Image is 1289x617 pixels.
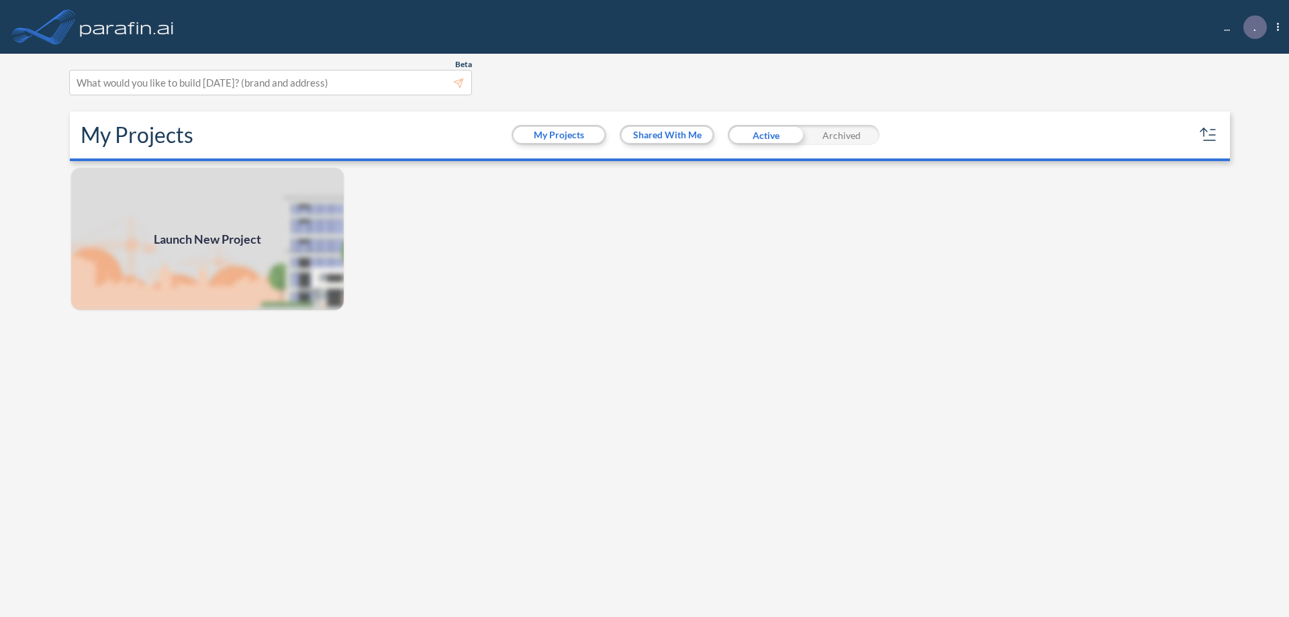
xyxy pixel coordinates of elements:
[622,127,712,143] button: Shared With Me
[77,13,177,40] img: logo
[70,167,345,312] a: Launch New Project
[804,125,879,145] div: Archived
[1253,21,1256,33] p: .
[154,230,261,248] span: Launch New Project
[81,122,193,148] h2: My Projects
[1204,15,1279,39] div: ...
[514,127,604,143] button: My Projects
[70,167,345,312] img: add
[455,59,472,70] span: Beta
[728,125,804,145] div: Active
[1198,124,1219,146] button: sort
